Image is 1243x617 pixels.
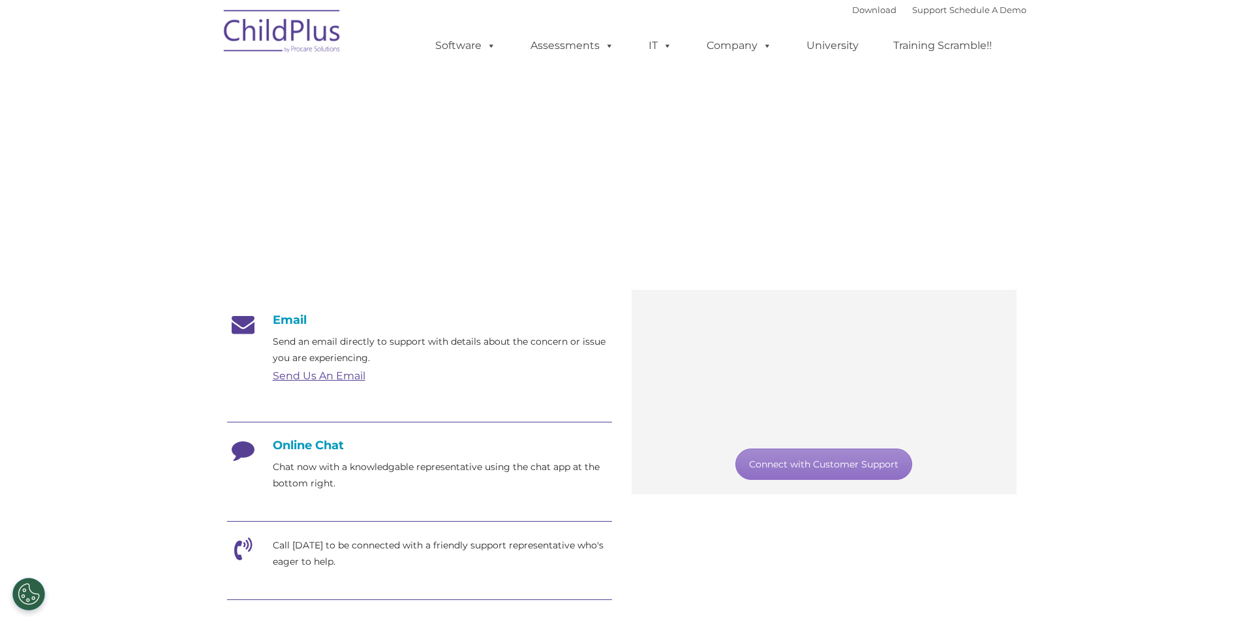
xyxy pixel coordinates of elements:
[517,33,627,59] a: Assessments
[12,578,45,610] button: Cookies Settings
[912,5,947,15] a: Support
[949,5,1026,15] a: Schedule A Demo
[880,33,1005,59] a: Training Scramble!!
[273,537,612,570] p: Call [DATE] to be connected with a friendly support representative who's eager to help.
[694,33,785,59] a: Company
[852,5,897,15] a: Download
[273,370,365,382] a: Send Us An Email
[227,313,612,327] h4: Email
[636,33,685,59] a: IT
[273,334,612,366] p: Send an email directly to support with details about the concern or issue you are experiencing.
[793,33,872,59] a: University
[273,459,612,492] p: Chat now with a knowledgable representative using the chat app at the bottom right.
[852,5,1026,15] font: |
[422,33,509,59] a: Software
[735,449,912,480] a: Connect with Customer Support
[227,438,612,452] h4: Online Chat
[217,1,348,66] img: ChildPlus by Procare Solutions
